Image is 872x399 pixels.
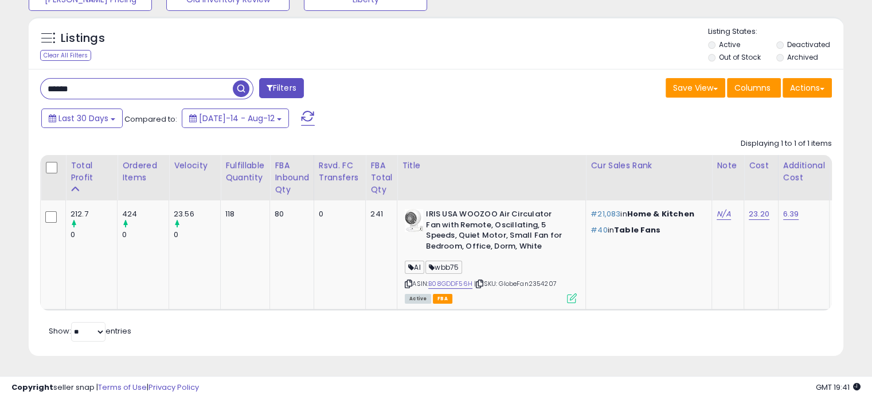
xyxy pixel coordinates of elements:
div: 0 [122,230,169,240]
label: Archived [787,52,818,62]
div: Displaying 1 to 1 of 1 items [741,138,832,149]
button: Save View [666,78,725,98]
div: FBA inbound Qty [275,160,309,196]
span: Columns [734,82,771,94]
div: Cur Sales Rank [591,160,707,172]
a: Privacy Policy [148,382,199,393]
a: 6.39 [783,208,799,220]
div: 0 [174,230,220,240]
a: 23.20 [749,208,769,220]
div: Additional Cost [783,160,825,184]
div: 212.7 [71,209,117,219]
span: wbb75 [425,261,462,274]
div: Rsvd. FC Transfers [319,160,361,184]
div: 80 [275,209,305,219]
p: in [591,225,703,235]
span: Show: entries [49,326,131,336]
a: Terms of Use [98,382,147,393]
p: Listing States: [708,26,843,37]
span: Compared to: [124,114,177,125]
div: 0 [71,230,117,240]
span: | SKU: GlobeFan2354207 [474,279,557,288]
div: Total Profit [71,160,112,184]
button: Filters [259,78,304,98]
button: [DATE]-14 - Aug-12 [182,109,289,128]
div: Velocity [174,160,216,172]
a: B08GDDF56H [428,279,472,289]
img: 41vt8OhoaLL._SL40_.jpg [405,209,423,232]
span: Last 30 Days [58,113,108,124]
div: 118 [225,209,261,219]
div: seller snap | | [11,382,199,393]
div: 0 [319,209,357,219]
span: FBA [433,294,452,304]
label: Deactivated [787,40,830,49]
span: #21,083 [591,208,620,219]
span: 2025-09-12 19:41 GMT [816,382,861,393]
label: Out of Stock [719,52,761,62]
a: N/A [717,208,730,220]
span: Home & Kitchen [627,208,694,219]
div: Clear All Filters [40,50,91,61]
span: AI [405,261,424,274]
button: Columns [727,78,781,98]
strong: Copyright [11,382,53,393]
h5: Listings [61,30,105,47]
span: #40 [591,224,607,235]
span: [DATE]-14 - Aug-12 [199,113,275,124]
span: All listings currently available for purchase on Amazon [405,294,431,304]
div: Fulfillable Quantity [225,160,265,184]
div: 424 [122,209,169,219]
div: Ordered Items [122,160,164,184]
div: Note [717,160,739,172]
b: IRIS USA WOOZOO Air Circulator Fan with Remote, Oscillating, 5 Speeds, Quiet Motor, Small Fan for... [426,209,565,254]
div: ASIN: [405,209,577,302]
div: Title [402,160,581,172]
p: in [591,209,703,219]
div: Cost [749,160,773,172]
button: Last 30 Days [41,109,123,128]
div: 241 [370,209,388,219]
button: Actions [783,78,832,98]
div: 23.56 [174,209,220,219]
div: FBA Total Qty [370,160,392,196]
label: Active [719,40,740,49]
span: Table Fans [614,224,661,235]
